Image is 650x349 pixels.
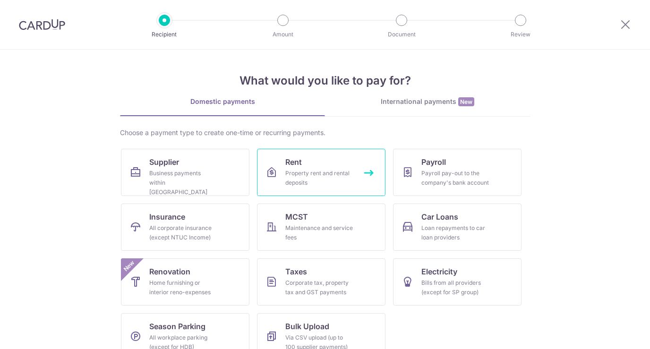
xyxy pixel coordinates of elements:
a: RentProperty rent and rental deposits [257,149,385,196]
a: Car LoansLoan repayments to car loan providers [393,204,522,251]
a: SupplierBusiness payments within [GEOGRAPHIC_DATA] [121,149,249,196]
a: InsuranceAll corporate insurance (except NTUC Income) [121,204,249,251]
p: Amount [248,30,318,39]
div: Choose a payment type to create one-time or recurring payments. [120,128,530,137]
div: Home furnishing or interior reno-expenses [149,278,217,297]
a: ElectricityBills from all providers (except for SP group) [393,258,522,306]
span: Renovation [149,266,190,277]
div: Payroll pay-out to the company's bank account [421,169,489,187]
span: Help [84,7,103,15]
div: Bills from all providers (except for SP group) [421,278,489,297]
div: Maintenance and service fees [285,223,353,242]
span: Taxes [285,266,307,277]
span: MCST [285,211,308,222]
span: New [121,258,137,274]
div: Business payments within [GEOGRAPHIC_DATA] [149,169,217,197]
div: Loan repayments to car loan providers [421,223,489,242]
span: Bulk Upload [285,321,329,332]
a: PayrollPayroll pay-out to the company's bank account [393,149,522,196]
a: RenovationHome furnishing or interior reno-expensesNew [121,258,249,306]
span: Rent [285,156,302,168]
div: Property rent and rental deposits [285,169,353,187]
span: Season Parking [149,321,205,332]
span: New [458,97,474,106]
div: Domestic payments [120,97,325,106]
span: Electricity [421,266,457,277]
span: Insurance [149,211,185,222]
div: International payments [325,97,530,107]
a: MCSTMaintenance and service fees [257,204,385,251]
span: Car Loans [421,211,458,222]
div: All corporate insurance (except NTUC Income) [149,223,217,242]
div: Corporate tax, property tax and GST payments [285,278,353,297]
span: Payroll [421,156,446,168]
p: Review [486,30,556,39]
img: CardUp [19,19,65,30]
p: Document [367,30,436,39]
h4: What would you like to pay for? [120,72,530,89]
span: Supplier [149,156,179,168]
a: TaxesCorporate tax, property tax and GST payments [257,258,385,306]
p: Recipient [129,30,199,39]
